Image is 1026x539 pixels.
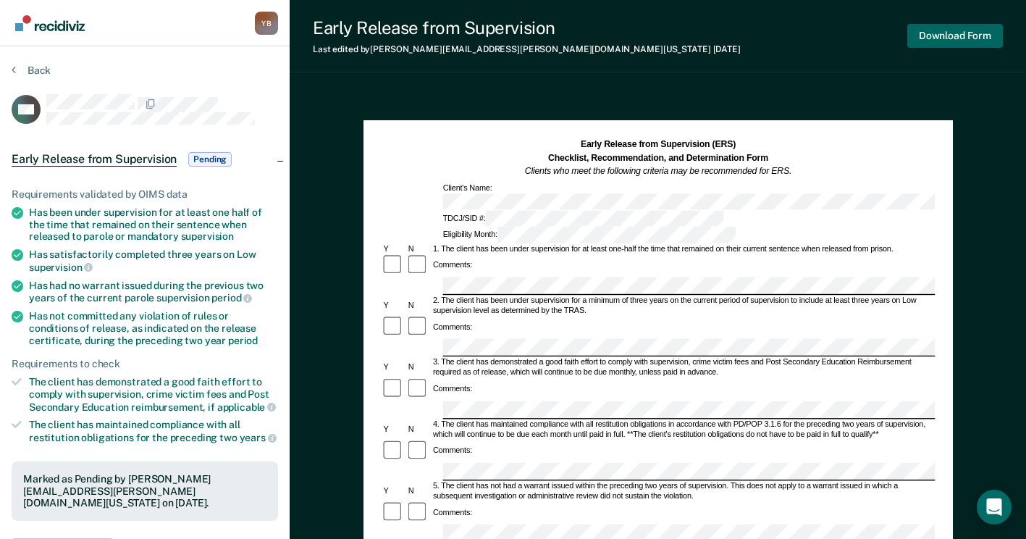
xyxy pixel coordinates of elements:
div: N [406,301,431,312]
em: Clients who meet the following criteria may be recommended for ERS. [524,166,791,176]
strong: Early Release from Supervision (ERS) [581,139,736,149]
span: period [211,292,252,304]
img: Recidiviz [15,15,85,31]
div: Client's Name: [441,183,1005,209]
div: Has been under supervision for at least one half of the time that remained on their sentence when... [29,206,278,243]
div: Has not committed any violation of rules or conditions of release, as indicated on the release ce... [29,310,278,346]
div: N [406,363,431,373]
div: Early Release from Supervision [313,17,741,38]
div: 4. The client has maintained compliance with all restitution obligations in accordance with PD/PO... [431,419,935,439]
div: Y [381,363,405,373]
div: The client has demonstrated a good faith effort to comply with supervision, crime victim fees and... [29,376,278,413]
div: Requirements to check [12,358,278,370]
div: N [406,244,431,254]
div: Y [381,425,405,435]
span: Early Release from Supervision [12,152,177,167]
div: Open Intercom Messenger [977,490,1012,525]
div: Comments: [431,446,474,456]
div: Comments: [431,508,474,518]
div: TDCJ/SID #: [441,211,726,227]
div: Y [381,301,405,312]
div: Marked as Pending by [PERSON_NAME][EMAIL_ADDRESS][PERSON_NAME][DOMAIN_NAME][US_STATE] on [DATE]. [23,473,266,509]
span: period [228,335,258,346]
div: Y B [255,12,278,35]
div: Comments: [431,322,474,333]
div: Y [381,487,405,497]
div: Comments: [431,385,474,395]
div: Eligibility Month: [441,227,737,243]
div: Requirements validated by OIMS data [12,188,278,201]
div: 2. The client has been under supervision for a minimum of three years on the current period of su... [431,296,935,316]
span: supervision [29,262,93,273]
div: Comments: [431,261,474,271]
button: Profile dropdown button [255,12,278,35]
div: 5. The client has not had a warrant issued within the preceding two years of supervision. This do... [431,482,935,501]
div: 3. The client has demonstrated a good faith effort to comply with supervision, crime victim fees ... [431,358,935,377]
button: Back [12,64,51,77]
div: The client has maintained compliance with all restitution obligations for the preceding two [29,419,278,443]
div: Y [381,244,405,254]
span: Pending [188,152,232,167]
span: years [240,432,277,443]
span: applicable [217,401,276,413]
span: [DATE] [713,44,741,54]
button: Download Form [907,24,1003,48]
div: Has had no warrant issued during the previous two years of the current parole supervision [29,280,278,304]
strong: Checklist, Recommendation, and Determination Form [548,153,768,163]
span: supervision [181,230,234,242]
div: 1. The client has been under supervision for at least one-half the time that remained on their cu... [431,244,935,254]
div: N [406,425,431,435]
div: Last edited by [PERSON_NAME][EMAIL_ADDRESS][PERSON_NAME][DOMAIN_NAME][US_STATE] [313,44,741,54]
div: Has satisfactorily completed three years on Low [29,248,278,273]
div: N [406,487,431,497]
